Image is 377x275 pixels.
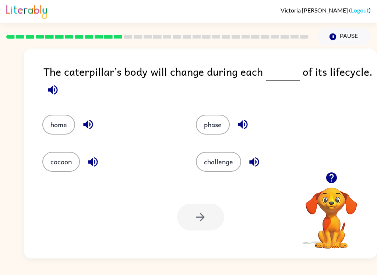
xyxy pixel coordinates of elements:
[295,176,368,250] video: Your browser must support playing .mp4 files to use Literably. Please try using another browser.
[317,28,371,45] button: Pause
[281,7,371,14] div: ( )
[6,3,47,19] img: Literably
[196,152,241,172] button: challenge
[43,63,377,100] div: The caterpillar’s body will change during each of its lifecycle.
[42,152,80,172] button: cocoon
[281,7,349,14] span: Victoria [PERSON_NAME]
[196,115,230,135] button: phase
[351,7,369,14] a: Logout
[42,115,75,135] button: home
